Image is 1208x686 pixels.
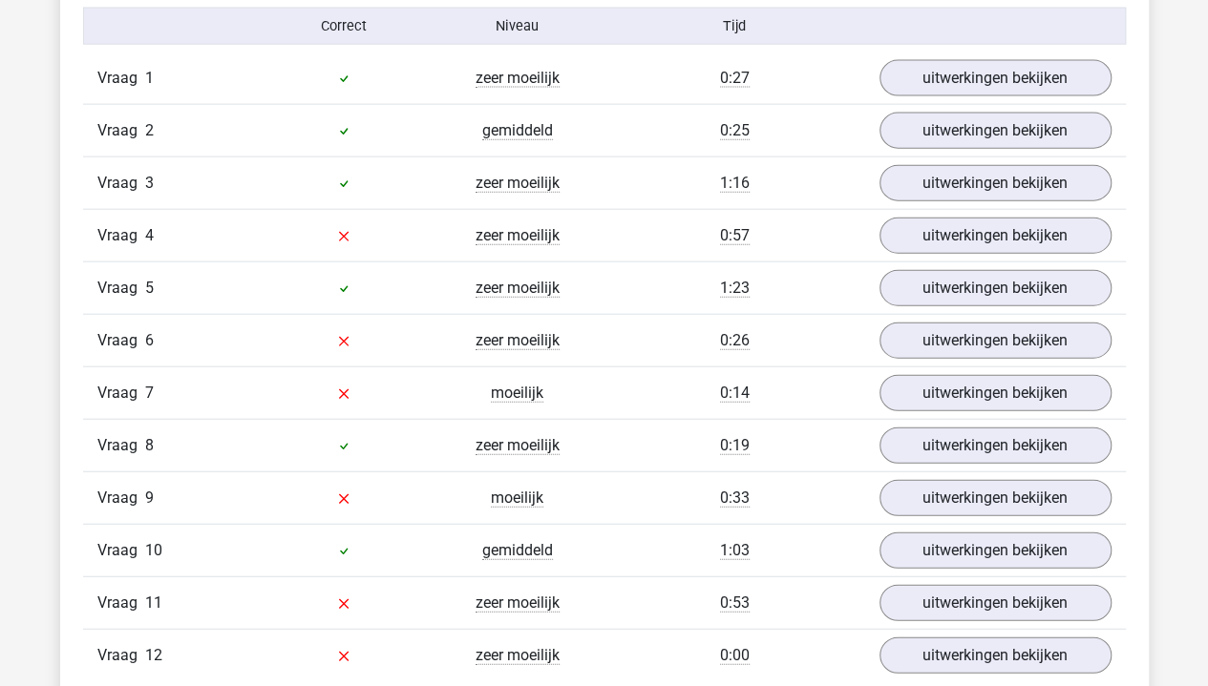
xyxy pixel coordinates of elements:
span: 0:26 [720,331,750,350]
span: zeer moeilijk [476,174,560,193]
span: 1:16 [720,174,750,193]
a: uitwerkingen bekijken [880,427,1112,464]
span: 11 [145,593,162,612]
span: 10 [145,541,162,559]
span: Vraag [97,224,145,247]
span: Vraag [97,539,145,562]
a: uitwerkingen bekijken [880,60,1112,96]
a: uitwerkingen bekijken [880,113,1112,149]
span: Vraag [97,67,145,90]
span: Vraag [97,382,145,405]
span: zeer moeilijk [476,69,560,88]
span: 7 [145,384,154,402]
a: uitwerkingen bekijken [880,532,1112,569]
a: uitwerkingen bekijken [880,322,1112,359]
span: 5 [145,279,154,297]
span: 1 [145,69,154,87]
span: 0:19 [720,436,750,455]
span: Vraag [97,592,145,614]
a: uitwerkingen bekijken [880,637,1112,674]
span: zeer moeilijk [476,646,560,665]
span: 0:14 [720,384,750,403]
span: 0:25 [720,121,750,140]
span: 4 [145,226,154,244]
a: uitwerkingen bekijken [880,165,1112,201]
span: gemiddeld [482,541,553,560]
a: uitwerkingen bekijken [880,218,1112,254]
span: Vraag [97,119,145,142]
span: 1:03 [720,541,750,560]
span: 0:00 [720,646,750,665]
span: Vraag [97,487,145,509]
span: 0:27 [720,69,750,88]
span: zeer moeilijk [476,226,560,245]
span: 0:53 [720,593,750,613]
span: Vraag [97,172,145,195]
span: 1:23 [720,279,750,298]
div: Niveau [431,16,604,37]
span: 3 [145,174,154,192]
span: 9 [145,489,154,507]
span: Vraag [97,329,145,352]
span: moeilijk [491,489,543,508]
a: uitwerkingen bekijken [880,375,1112,411]
a: uitwerkingen bekijken [880,270,1112,306]
span: Vraag [97,644,145,667]
a: uitwerkingen bekijken [880,480,1112,516]
div: Tijd [604,16,864,37]
span: 8 [145,436,154,454]
span: zeer moeilijk [476,279,560,298]
span: zeer moeilijk [476,331,560,350]
div: Correct [257,16,431,37]
span: 12 [145,646,162,664]
a: uitwerkingen bekijken [880,585,1112,621]
span: Vraag [97,277,145,300]
span: 6 [145,331,154,349]
span: moeilijk [491,384,543,403]
span: 2 [145,121,154,139]
span: 0:33 [720,489,750,508]
span: zeer moeilijk [476,593,560,613]
span: gemiddeld [482,121,553,140]
span: zeer moeilijk [476,436,560,455]
span: 0:57 [720,226,750,245]
span: Vraag [97,434,145,457]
